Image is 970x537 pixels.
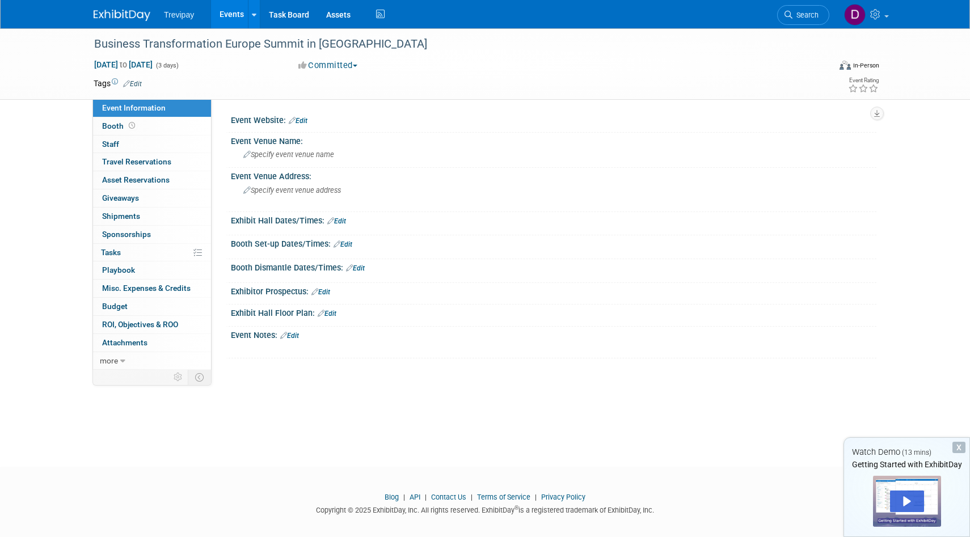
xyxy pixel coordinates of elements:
[93,153,211,171] a: Travel Reservations
[93,334,211,352] a: Attachments
[93,261,211,279] a: Playbook
[532,493,539,501] span: |
[102,212,140,221] span: Shipments
[102,121,137,130] span: Booth
[890,491,924,512] div: Play
[102,139,119,149] span: Staff
[294,60,362,71] button: Committed
[102,175,170,184] span: Asset Reservations
[840,61,851,70] img: Format-Inperson.png
[123,80,142,88] a: Edit
[477,493,530,501] a: Terms of Service
[168,370,188,384] td: Personalize Event Tab Strip
[231,112,876,126] div: Event Website:
[231,283,876,298] div: Exhibitor Prospectus:
[93,244,211,261] a: Tasks
[102,157,171,166] span: Travel Reservations
[94,78,142,89] td: Tags
[777,5,829,25] a: Search
[231,133,876,147] div: Event Venue Name:
[844,4,866,26] img: Donnachad Krüger
[318,310,336,318] a: Edit
[90,34,812,54] div: Business Transformation Europe Summit in [GEOGRAPHIC_DATA]
[422,493,429,501] span: |
[311,288,330,296] a: Edit
[93,117,211,135] a: Booth
[94,10,150,21] img: ExhibitDay
[952,442,965,453] div: Dismiss
[231,212,876,227] div: Exhibit Hall Dates/Times:
[93,280,211,297] a: Misc. Expenses & Credits
[541,493,585,501] a: Privacy Policy
[853,61,879,70] div: In-Person
[231,168,876,182] div: Event Venue Address:
[93,189,211,207] a: Giveaways
[334,240,352,248] a: Edit
[280,332,299,340] a: Edit
[848,78,879,83] div: Event Rating
[762,59,879,76] div: Event Format
[100,356,118,365] span: more
[231,305,876,319] div: Exhibit Hall Floor Plan:
[431,493,466,501] a: Contact Us
[93,352,211,370] a: more
[243,186,341,194] span: Specify event venue address
[102,230,151,239] span: Sponsorships
[231,259,876,274] div: Booth Dismantle Dates/Times:
[385,493,399,501] a: Blog
[902,449,931,456] span: (13 mins)
[844,459,969,470] div: Getting Started with ExhibitDay
[118,60,129,69] span: to
[93,298,211,315] a: Budget
[102,338,147,347] span: Attachments
[289,117,307,125] a: Edit
[102,265,135,274] span: Playbook
[164,10,194,19] span: Trevipay
[410,493,420,501] a: API
[93,171,211,189] a: Asset Reservations
[243,150,334,159] span: Specify event venue name
[102,103,166,112] span: Event Information
[514,505,518,511] sup: ®
[93,136,211,153] a: Staff
[93,316,211,333] a: ROI, Objectives & ROO
[93,226,211,243] a: Sponsorships
[346,264,365,272] a: Edit
[188,370,212,384] td: Toggle Event Tabs
[792,11,819,19] span: Search
[94,60,153,70] span: [DATE] [DATE]
[155,62,179,69] span: (3 days)
[231,327,876,341] div: Event Notes:
[102,302,128,311] span: Budget
[231,235,876,250] div: Booth Set-up Dates/Times:
[102,320,178,329] span: ROI, Objectives & ROO
[468,493,475,501] span: |
[844,446,969,458] div: Watch Demo
[126,121,137,130] span: Booth not reserved yet
[93,99,211,117] a: Event Information
[102,284,191,293] span: Misc. Expenses & Credits
[327,217,346,225] a: Edit
[102,193,139,202] span: Giveaways
[93,208,211,225] a: Shipments
[400,493,408,501] span: |
[101,248,121,257] span: Tasks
